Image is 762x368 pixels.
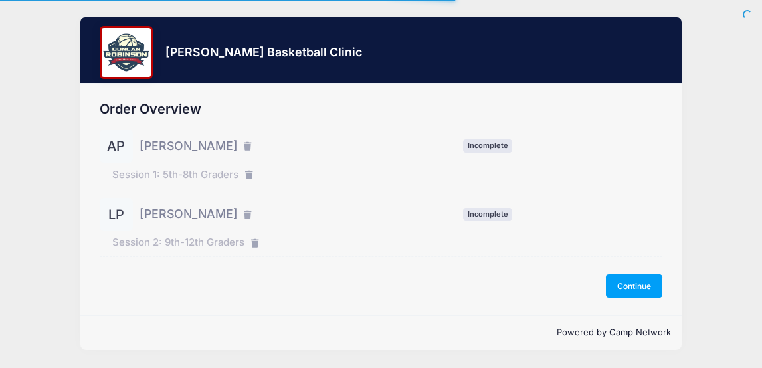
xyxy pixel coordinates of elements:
[112,167,238,182] span: Session 1: 5th-8th Graders
[606,274,663,297] button: Continue
[463,139,512,152] span: Incomplete
[100,101,662,117] h2: Order Overview
[165,45,362,59] h3: [PERSON_NAME] Basketball Clinic
[463,208,512,221] span: Incomplete
[91,326,671,339] p: Powered by Camp Network
[140,138,238,155] span: [PERSON_NAME]
[100,198,133,231] div: LP
[112,235,244,250] span: Session 2: 9th-12th Graders
[100,130,133,163] div: AP
[140,205,238,223] span: [PERSON_NAME]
